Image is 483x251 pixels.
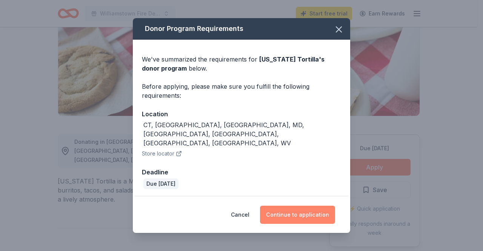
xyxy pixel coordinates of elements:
[142,149,182,158] button: Store locator
[231,206,249,224] button: Cancel
[260,206,335,224] button: Continue to application
[142,82,341,100] div: Before applying, please make sure you fulfill the following requirements:
[142,167,341,177] div: Deadline
[142,55,341,73] div: We've summarized the requirements for below.
[143,120,341,148] div: CT, [GEOGRAPHIC_DATA], [GEOGRAPHIC_DATA], MD, [GEOGRAPHIC_DATA], [GEOGRAPHIC_DATA], [GEOGRAPHIC_D...
[133,18,350,40] div: Donor Program Requirements
[142,109,341,119] div: Location
[143,179,178,189] div: Due [DATE]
